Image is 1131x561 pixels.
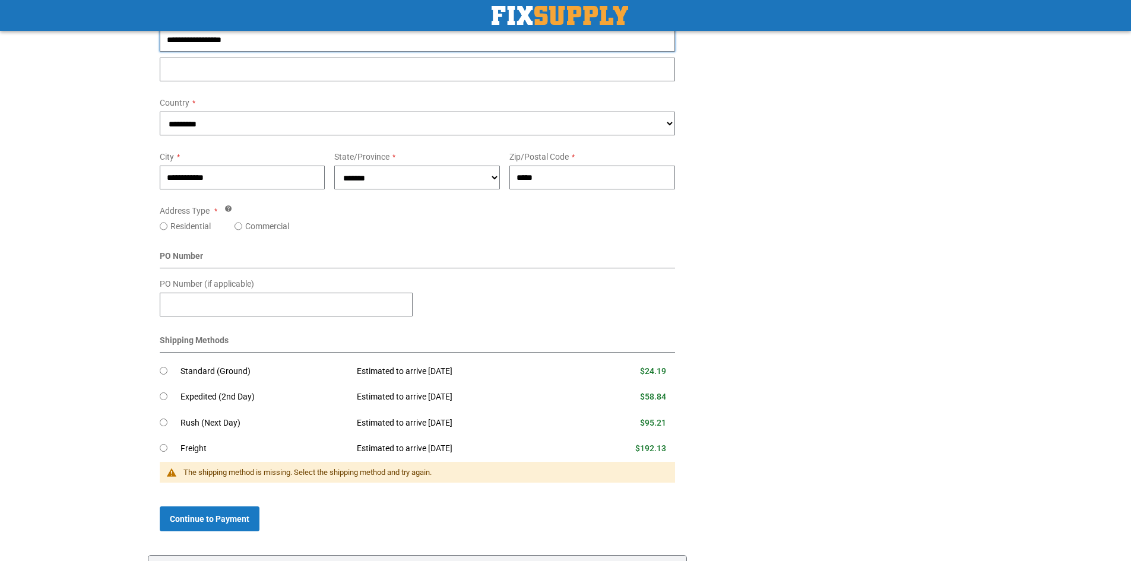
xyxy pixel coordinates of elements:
[492,6,628,25] a: store logo
[348,359,577,385] td: Estimated to arrive [DATE]
[640,392,666,401] span: $58.84
[160,152,174,161] span: City
[160,506,259,531] button: Continue to Payment
[180,359,349,385] td: Standard (Ground)
[245,220,289,232] label: Commercial
[640,418,666,427] span: $95.21
[160,250,676,268] div: PO Number
[170,514,249,524] span: Continue to Payment
[160,279,254,289] span: PO Number (if applicable)
[348,436,577,462] td: Estimated to arrive [DATE]
[348,410,577,436] td: Estimated to arrive [DATE]
[492,6,628,25] img: Fix Industrial Supply
[180,410,349,436] td: Rush (Next Day)
[334,152,389,161] span: State/Province
[160,206,210,215] span: Address Type
[183,468,432,477] span: The shipping method is missing. Select the shipping method and try again.
[635,443,666,453] span: $192.13
[509,152,569,161] span: Zip/Postal Code
[160,98,189,107] span: Country
[180,384,349,410] td: Expedited (2nd Day)
[170,220,211,232] label: Residential
[180,436,349,462] td: Freight
[160,334,676,353] div: Shipping Methods
[348,384,577,410] td: Estimated to arrive [DATE]
[640,366,666,376] span: $24.19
